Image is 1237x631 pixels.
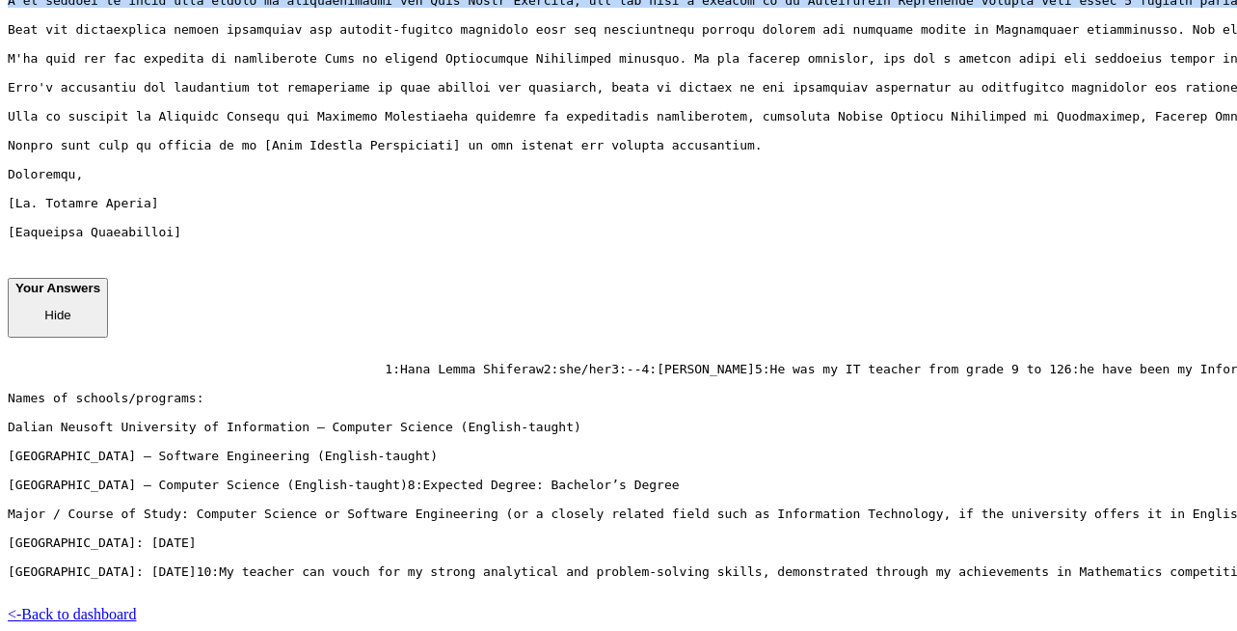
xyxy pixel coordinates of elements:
b: Your Answers [15,281,100,295]
pre: 1 : Hana Lemma Shiferaw 2 : she/her 3 : -- 4 : [PERSON_NAME] 5 : He was my IT teacher from grade ... [8,362,1229,593]
button: Your Answers Hide [8,278,108,339]
p: Hide [15,308,100,322]
a: <-Back to dashboard [8,606,136,622]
